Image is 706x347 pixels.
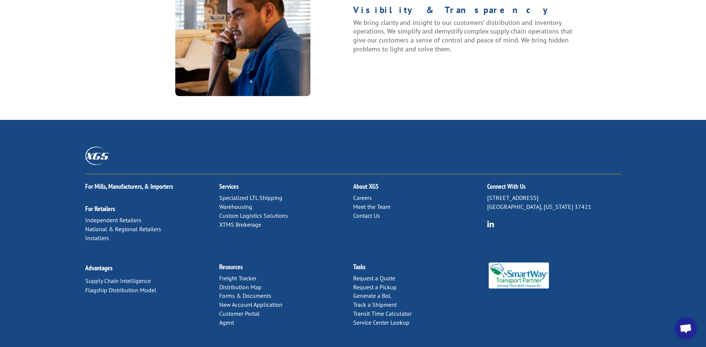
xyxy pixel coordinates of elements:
a: Custom Logistics Solutions [219,212,288,219]
a: Supply Chain Intelligence [85,277,151,284]
a: Service Center Lookup [353,319,409,326]
a: Request a Pickup [353,283,397,291]
img: group-6 [487,220,494,227]
h1: Visibility & Transparency [353,6,574,18]
a: Request a Quote [353,274,395,282]
a: Generate a BoL [353,292,392,299]
a: Customer Portal [219,310,260,317]
a: Distribution Map [219,283,262,291]
a: Meet the Team [353,203,390,210]
a: For Mills, Manufacturers, & Importers [85,182,173,191]
a: Advantages [85,264,112,272]
a: Services [219,182,239,191]
p: We bring clarity and insight to our customers’ distribution and inventory operations. We simplify... [353,18,574,54]
h2: Tasks [353,264,487,274]
a: Flagship Distribution Model [85,286,156,294]
p: [STREET_ADDRESS] [GEOGRAPHIC_DATA], [US_STATE] 37421 [487,194,621,211]
a: Track a Shipment [353,301,397,308]
a: National & Regional Retailers [85,225,161,233]
a: Warehousing [219,203,252,210]
a: Transit Time Calculator [353,310,412,317]
a: Contact Us [353,212,380,219]
a: Independent Retailers [85,216,141,224]
a: Careers [353,194,372,201]
a: About XGS [353,182,378,191]
a: Resources [219,262,243,271]
a: Installers [85,234,109,242]
a: New Account Application [219,301,282,308]
img: Smartway_Logo [487,262,551,289]
a: XTMS Brokerage [219,221,261,228]
img: XGS_Logos_ALL_2024_All_White [85,147,109,165]
h2: Connect With Us [487,183,621,194]
a: Freight Tracker [219,274,256,282]
div: Open chat [675,317,697,340]
a: Forms & Documents [219,292,271,299]
a: For Retailers [85,204,115,213]
a: Specialized LTL Shipping [219,194,282,201]
a: Agent [219,319,234,326]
